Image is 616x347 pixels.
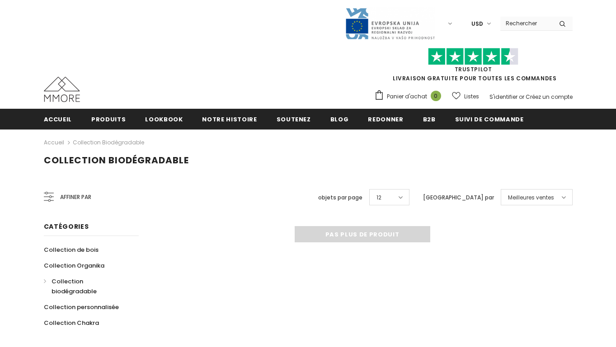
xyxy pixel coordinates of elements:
span: Collection de bois [44,245,99,254]
label: objets par page [318,193,362,202]
span: Blog [330,115,349,124]
a: Blog [330,109,349,129]
a: Panier d'achat 0 [374,90,446,103]
span: Collection personnalisée [44,303,119,311]
span: LIVRAISON GRATUITE POUR TOUTES LES COMMANDES [374,52,573,82]
a: Suivi de commande [455,109,524,129]
a: Accueil [44,137,64,148]
a: Lookbook [145,109,183,129]
a: Accueil [44,109,72,129]
span: or [519,93,524,101]
a: Collection biodégradable [44,273,129,299]
span: USD [471,19,483,28]
a: Collection Chakra [44,315,99,331]
span: Listes [464,92,479,101]
span: Affiner par [60,192,91,202]
a: TrustPilot [455,65,492,73]
label: [GEOGRAPHIC_DATA] par [423,193,494,202]
img: Faites confiance aux étoiles pilotes [428,48,518,65]
a: Notre histoire [202,109,257,129]
a: Listes [452,88,479,104]
a: B2B [423,109,436,129]
span: Panier d'achat [387,92,427,101]
span: Collection biodégradable [52,277,97,296]
span: Collection biodégradable [44,154,189,167]
input: Search Site [500,17,552,30]
a: Collection Organika [44,258,104,273]
span: 0 [431,91,441,101]
span: Collection Organika [44,261,104,270]
a: Créez un compte [526,93,573,101]
a: Javni Razpis [345,19,435,27]
span: soutenez [277,115,311,124]
a: Redonner [368,109,403,129]
span: Produits [91,115,126,124]
a: Collection personnalisée [44,299,119,315]
span: Collection Chakra [44,319,99,327]
a: Collection de bois [44,242,99,258]
span: Accueil [44,115,72,124]
span: Catégories [44,222,89,231]
a: S'identifier [489,93,517,101]
span: Meilleures ventes [508,193,554,202]
img: Javni Razpis [345,7,435,40]
a: soutenez [277,109,311,129]
span: B2B [423,115,436,124]
span: Redonner [368,115,403,124]
span: 12 [376,193,381,202]
a: Produits [91,109,126,129]
a: Collection biodégradable [73,139,144,146]
span: Notre histoire [202,115,257,124]
span: Lookbook [145,115,183,124]
img: Cas MMORE [44,77,80,102]
span: Suivi de commande [455,115,524,124]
